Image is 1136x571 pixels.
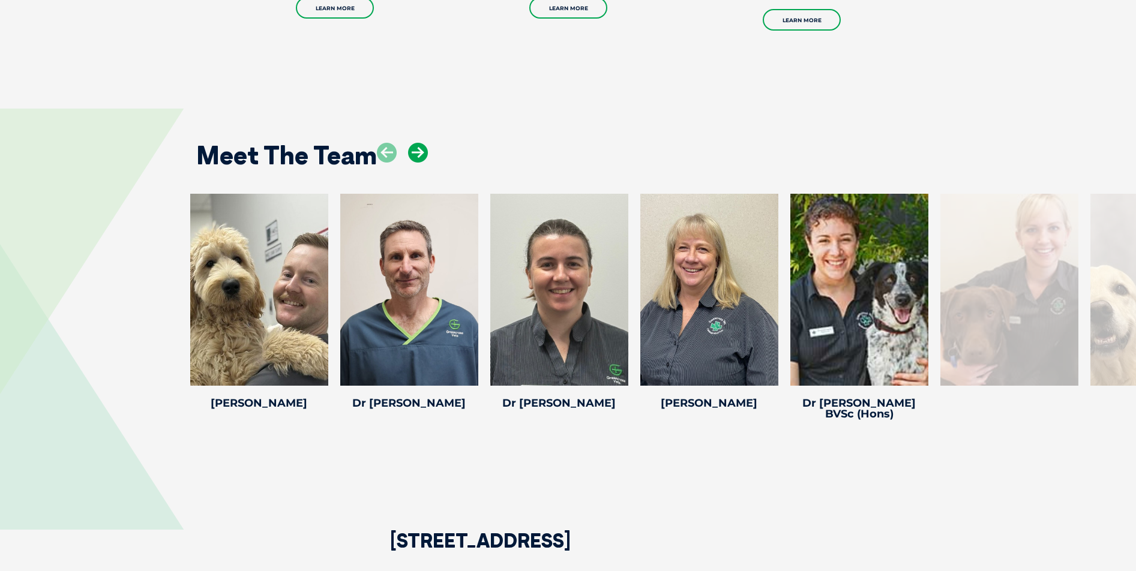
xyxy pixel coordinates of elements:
h2: Meet The Team [196,143,377,168]
h4: Dr [PERSON_NAME] [340,398,478,408]
h4: Dr [PERSON_NAME] BVSc (Hons) [790,398,928,419]
h4: [PERSON_NAME] [640,398,778,408]
a: Learn More [763,9,841,31]
h4: [PERSON_NAME] [190,398,328,408]
h4: Dr [PERSON_NAME] [490,398,628,408]
h2: [STREET_ADDRESS] [390,531,571,571]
